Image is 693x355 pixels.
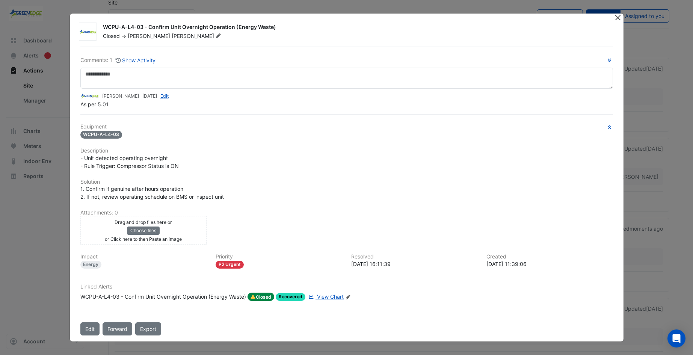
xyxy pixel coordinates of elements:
[276,293,305,301] span: Recovered
[115,56,156,65] button: Show Activity
[80,92,99,100] img: Greenedge Automation
[614,14,622,21] button: Close
[80,210,613,216] h6: Attachments: 0
[160,93,169,99] a: Edit
[135,322,161,335] a: Export
[80,179,613,185] h6: Solution
[142,93,157,99] span: 2025-07-28 08:14:32
[80,293,246,301] div: WCPU-A-L4-03 - Confirm Unit Overnight Operation (Energy Waste)
[80,101,109,107] span: As per 5.01
[345,294,351,300] fa-icon: Edit Linked Alerts
[172,32,223,40] span: [PERSON_NAME]
[317,293,344,300] span: View Chart
[80,254,207,260] h6: Impact
[80,56,156,65] div: Comments: 1
[128,33,170,39] span: [PERSON_NAME]
[80,148,613,154] h6: Description
[127,227,160,235] button: Choose files
[248,293,275,301] span: Closed
[216,254,342,260] h6: Priority
[80,284,613,290] h6: Linked Alerts
[115,219,172,225] small: Drag and drop files here or
[80,261,102,269] div: Energy
[103,23,605,32] div: WCPU-A-L4-03 - Confirm Unit Overnight Operation (Energy Waste)
[80,155,179,169] span: - Unit detected operating overnight - Rule Trigger: Compressor Status is ON
[667,329,685,347] div: Open Intercom Messenger
[80,322,100,335] button: Edit
[307,293,344,301] a: View Chart
[121,33,126,39] span: ->
[351,260,478,268] div: [DATE] 16:11:39
[486,254,613,260] h6: Created
[105,236,182,242] small: or Click here to then Paste an image
[79,28,97,36] img: Greenedge Automation
[80,124,613,130] h6: Equipment
[486,260,613,268] div: [DATE] 11:39:06
[80,131,122,139] span: WCPU-A-L4-03
[216,261,244,269] div: P2 Urgent
[102,93,169,100] small: [PERSON_NAME] - -
[351,254,478,260] h6: Resolved
[80,186,224,200] span: 1. Confirm if genuine after hours operation 2. If not, review operating schedule on BMS or inspec...
[103,322,132,335] button: Forward
[103,33,120,39] span: Closed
